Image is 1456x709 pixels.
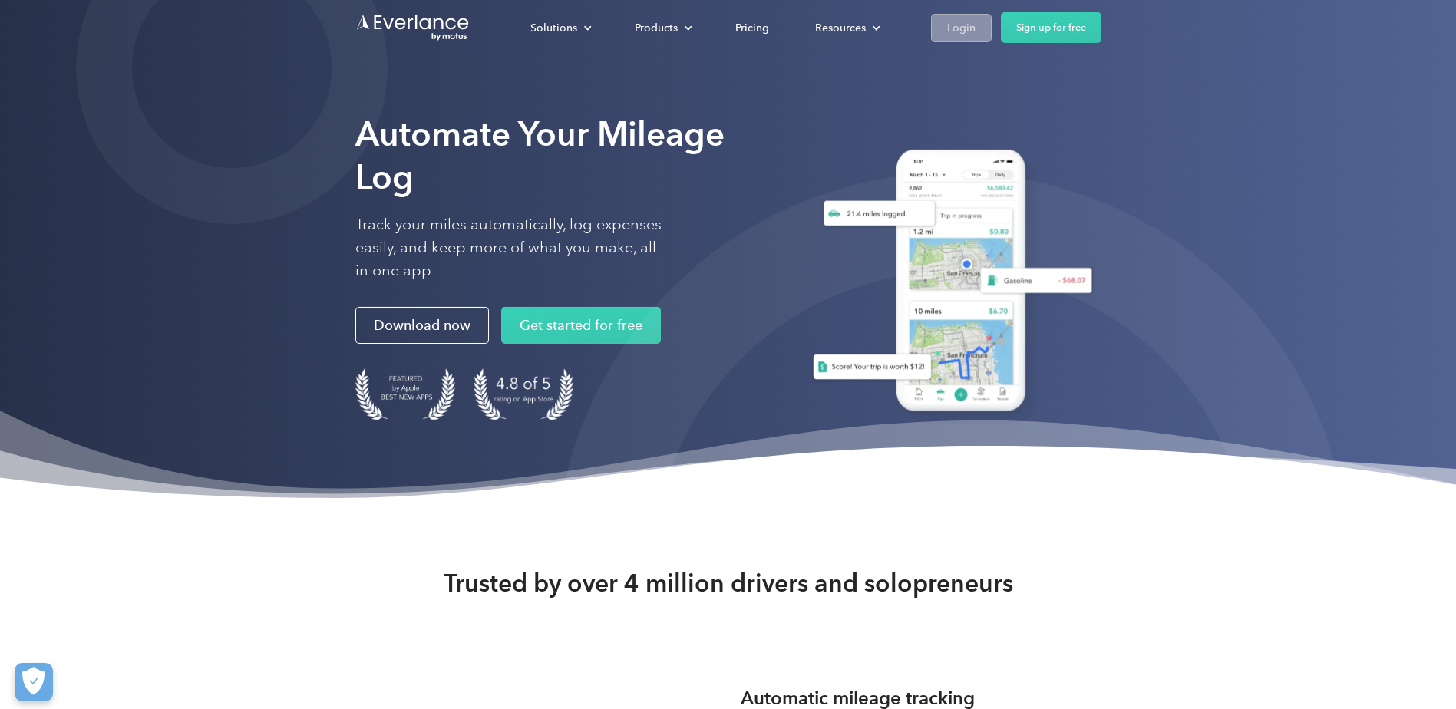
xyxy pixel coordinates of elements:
img: Everlance, mileage tracker app, expense tracking app [794,138,1101,429]
div: Solutions [515,15,604,41]
div: Resources [815,18,866,38]
img: 4.9 out of 5 stars on the app store [474,368,573,420]
div: Solutions [530,18,577,38]
strong: Trusted by over 4 million drivers and solopreneurs [444,568,1013,599]
button: Cookies Settings [15,663,53,701]
img: Badge for Featured by Apple Best New Apps [355,368,455,420]
a: Pricing [720,15,784,41]
a: Get started for free [501,307,661,344]
a: Download now [355,307,489,344]
div: Login [947,18,976,38]
div: Resources [800,15,893,41]
strong: Automate Your Mileage Log [355,114,725,197]
a: Go to homepage [355,13,470,42]
p: Track your miles automatically, log expenses easily, and keep more of what you make, all in one app [355,213,662,282]
div: Products [619,15,705,41]
div: Pricing [735,18,769,38]
div: Products [635,18,678,38]
a: Login [931,14,992,42]
a: Sign up for free [1001,12,1101,43]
